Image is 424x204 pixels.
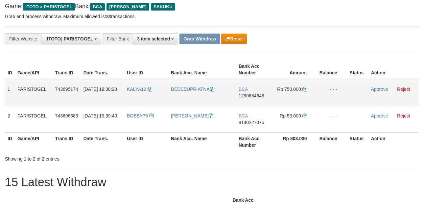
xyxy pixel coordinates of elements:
a: [PERSON_NAME] [171,113,213,118]
span: Rp 750.000 [277,87,301,92]
button: [ITOTO] PARISTOGEL [41,33,101,44]
td: PARISTOGEL [15,106,53,132]
a: Approve [371,113,388,118]
th: Rp 803.000 [273,132,317,151]
th: Date Trans. [81,60,125,79]
strong: 10 [105,14,110,19]
td: 2 [5,106,15,132]
span: 743695174 [55,87,78,92]
th: Action [368,60,419,79]
span: SAKUKU [151,3,175,11]
p: Grab and process withdraw. Maximum allowed is transactions. [5,13,419,20]
td: - - - [317,106,347,132]
th: ID [5,60,15,79]
th: Bank Acc. Number [236,60,273,79]
th: Bank Acc. Name [168,60,236,79]
th: Game/API [15,60,53,79]
h4: Game: Bank: [5,3,419,10]
th: User ID [124,60,168,79]
button: Reset [221,34,247,44]
th: Balance [317,132,347,151]
span: BCA [239,87,248,92]
th: ID [5,132,15,151]
button: 3 item selected [133,33,178,44]
span: [PERSON_NAME] [106,3,149,11]
td: 1 [5,79,15,106]
th: Amount [273,60,317,79]
th: Balance [317,60,347,79]
th: User ID [124,132,168,151]
th: Action [368,132,419,151]
a: Reject [397,113,410,118]
span: [ITOTO] PARISTOGEL [45,36,93,41]
a: Copy 53000 to clipboard [302,113,307,118]
span: Copy 8140227375 to clipboard [239,120,264,125]
a: BOBBY75 [127,113,154,118]
th: Trans ID [53,60,81,79]
th: Status [347,60,368,79]
th: Date Trans. [81,132,125,151]
button: Grab Withdraw [179,34,220,44]
span: 743696583 [55,113,78,118]
th: Bank Acc. Name [168,132,236,151]
th: Status [347,132,368,151]
h1: 15 Latest Withdraw [5,176,419,189]
td: - - - [317,79,347,106]
span: Copy 1290684648 to clipboard [239,93,264,98]
span: Rp 53.000 [280,113,301,118]
span: BOBBY75 [127,113,148,118]
th: Bank Acc. Number [236,132,273,151]
div: Filter Bank [103,33,133,44]
a: Copy 750000 to clipboard [302,87,307,92]
span: BCA [239,113,248,118]
th: Game/API [15,132,53,151]
a: DEDESUPRIATNA [171,87,214,92]
span: [DATE] 19:39:40 [83,113,117,118]
div: Showing 1 to 2 of 2 entries [5,153,172,162]
div: Filter Website [5,33,41,44]
span: BCA [90,3,105,11]
td: PARISTOGEL [15,79,53,106]
a: Approve [371,87,388,92]
span: KALYA12 [127,87,146,92]
span: ITOTO > PARISTOGEL [23,3,75,11]
a: Reject [397,87,410,92]
th: Trans ID [53,132,81,151]
a: KALYA12 [127,87,152,92]
span: 3 item selected [137,36,170,41]
span: [DATE] 19:38:28 [83,87,117,92]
